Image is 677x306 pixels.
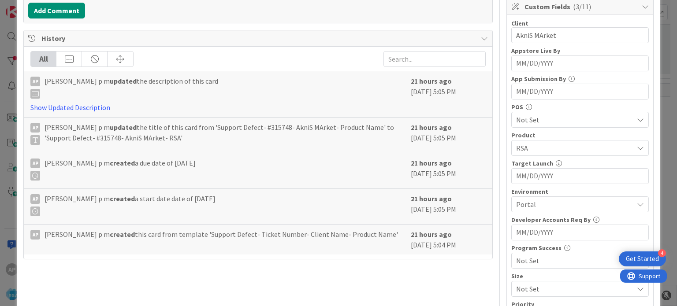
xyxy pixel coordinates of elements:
input: MM/DD/YYYY [516,225,644,240]
div: Ap [30,159,40,168]
b: 21 hours ago [411,77,452,85]
b: created [110,194,135,203]
div: [DATE] 5:05 PM [411,158,486,184]
span: History [41,33,476,44]
b: 21 hours ago [411,123,452,132]
span: [PERSON_NAME] p m a start date date of [DATE] [45,193,216,216]
span: Not Set [516,283,629,295]
span: Custom Fields [524,1,637,12]
div: Developer Accounts Req By [511,217,649,223]
a: Show Updated Description [30,103,110,112]
b: created [110,159,135,167]
span: [PERSON_NAME] p m the description of this card [45,76,218,99]
span: Not Set [516,255,633,266]
input: MM/DD/YYYY [516,56,644,71]
div: Product [511,132,649,138]
div: POS [511,104,649,110]
b: 21 hours ago [411,194,452,203]
label: Client [511,19,528,27]
div: [DATE] 5:05 PM [411,193,486,220]
div: Open Get Started checklist, remaining modules: 4 [619,251,666,266]
b: created [110,230,135,239]
input: MM/DD/YYYY [516,169,644,184]
b: 21 hours ago [411,159,452,167]
input: MM/DD/YYYY [516,84,644,99]
div: Get Started [626,254,659,263]
div: Appstore Live By [511,48,649,54]
div: Ap [30,77,40,86]
b: updated [110,123,137,132]
div: Program Success [511,245,649,251]
span: [PERSON_NAME] p m this card from template 'Support Defect- Ticket Number- Client Name- Product Name' [45,229,398,240]
div: [DATE] 5:05 PM [411,76,486,113]
div: Ap [30,123,40,133]
div: [DATE] 5:04 PM [411,229,486,250]
b: 21 hours ago [411,230,452,239]
div: Size [511,273,649,279]
button: Add Comment [28,3,85,18]
span: Portal [516,199,633,210]
span: Support [19,1,40,12]
div: All [31,52,56,66]
div: App Submission By [511,76,649,82]
div: Ap [30,230,40,240]
div: Environment [511,188,649,195]
span: ( 3/11 ) [573,2,591,11]
input: Search... [383,51,486,67]
span: RSA [516,143,633,153]
b: updated [110,77,137,85]
div: Target Launch [511,160,649,166]
div: 4 [658,249,666,257]
span: [PERSON_NAME] p m a due date of [DATE] [45,158,196,181]
span: [PERSON_NAME] p m the title of this card from 'Support Defect- #315748- AkniS MArket- Product Nam... [45,122,406,145]
div: Ap [30,194,40,204]
span: Not Set [516,114,633,125]
div: [DATE] 5:05 PM [411,122,486,148]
